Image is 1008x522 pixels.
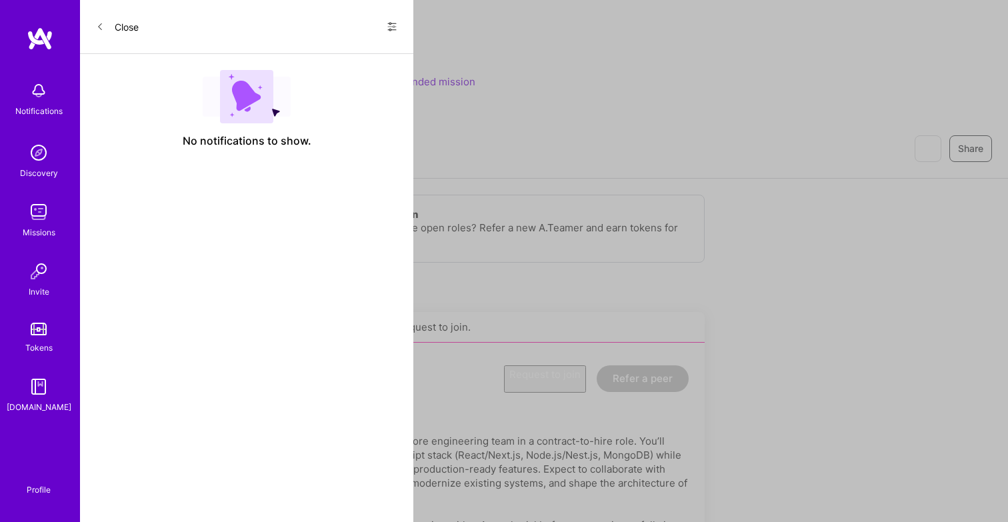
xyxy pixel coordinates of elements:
[31,323,47,335] img: tokens
[25,139,52,166] img: discovery
[25,373,52,400] img: guide book
[29,285,49,299] div: Invite
[23,225,55,239] div: Missions
[7,400,71,414] div: [DOMAIN_NAME]
[183,134,311,148] span: No notifications to show.
[27,483,51,495] div: Profile
[25,199,52,225] img: teamwork
[25,341,53,355] div: Tokens
[15,104,63,118] div: Notifications
[20,166,58,180] div: Discovery
[22,469,55,495] a: Profile
[25,258,52,285] img: Invite
[27,27,53,51] img: logo
[25,77,52,104] img: bell
[203,70,291,123] img: empty
[96,16,139,37] button: Close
